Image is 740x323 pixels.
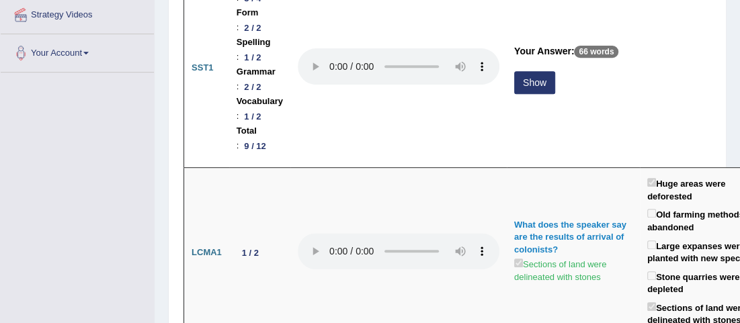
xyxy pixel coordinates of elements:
[237,64,283,94] li: :
[237,5,283,35] li: :
[237,64,276,79] b: Grammar
[237,94,283,109] b: Vocabulary
[192,247,222,257] b: LCMA1
[237,246,264,260] div: 1 / 2
[514,259,523,267] input: Sections of land were delineated with stones
[239,80,266,94] div: 2 / 2
[239,21,266,35] div: 2 / 2
[647,240,656,249] input: Large expanses were planted with new species
[647,178,656,187] input: Huge areas were deforested
[237,5,259,20] b: Form
[1,34,154,68] a: Your Account
[647,271,656,280] input: Stone quarries were depleted
[237,35,271,50] b: Spelling
[647,209,656,218] input: Old farming methods were abandoned
[514,46,574,56] b: Your Answer:
[192,62,214,73] b: SST1
[237,94,283,124] li: :
[237,124,257,138] b: Total
[647,302,656,311] input: Sections of land were delineated with stones
[239,50,266,64] div: 1 / 2
[514,219,632,257] div: What does the speaker say are the results of arrival of colonists?
[514,71,555,94] button: Show
[239,109,266,124] div: 1 / 2
[514,256,632,283] label: Sections of land were delineated with stones
[237,124,283,153] li: :
[574,46,618,58] p: 66 words
[239,139,271,153] div: 9 / 12
[237,35,283,64] li: :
